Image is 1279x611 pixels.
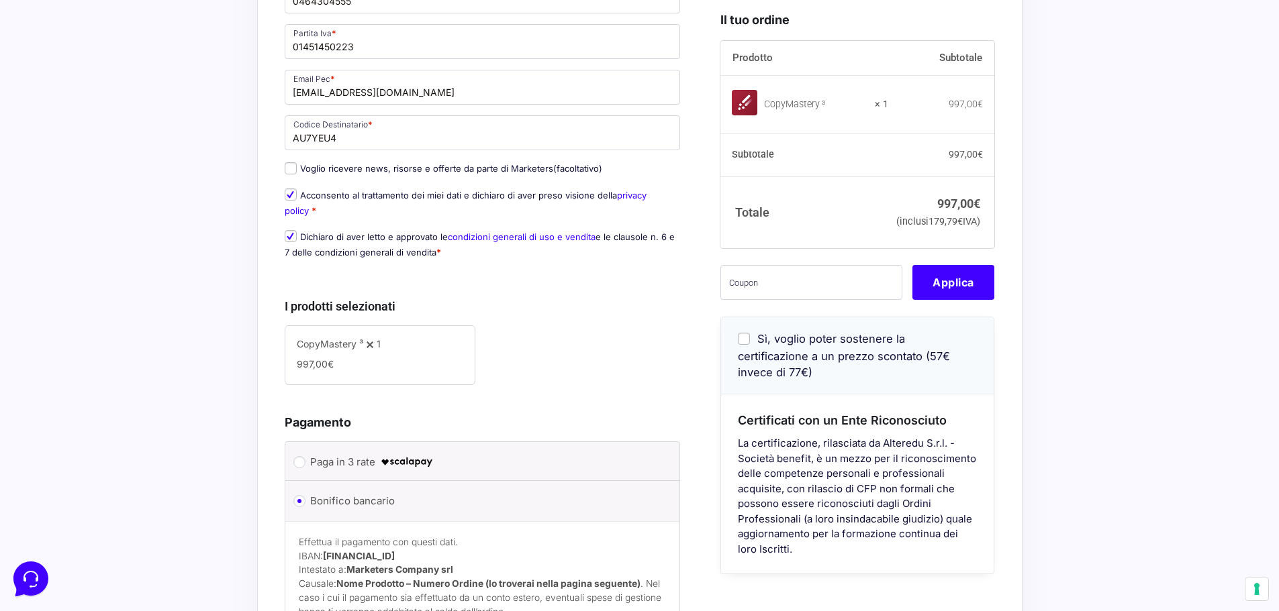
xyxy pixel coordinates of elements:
input: Email Pec * [285,70,681,105]
input: Acconsento al trattamento dei miei dati e dichiaro di aver preso visione dellaprivacy policy [285,188,297,201]
img: CopyMastery ³ [732,89,757,115]
h3: I prodotti selezionati [285,297,681,315]
input: Dichiaro di aver letto e approvato lecondizioni generali di uso e venditae le clausole n. 6 e 7 d... [285,230,297,242]
input: Inserisci soltanto il numero di Partita IVA senza prefisso IT * [285,24,681,59]
span: € [328,358,334,370]
p: Home [40,449,63,461]
a: Apri Centro Assistenza [143,166,247,177]
button: Home [11,431,93,461]
span: Certificati con un Ente Riconosciuto [738,413,947,427]
span: Le tue conversazioni [21,54,114,64]
strong: Nome Prodotto – Numero Ordine (lo troverai nella pagina seguente) [336,578,641,589]
span: 1 [377,338,381,349]
label: Bonifico bancario [310,491,651,511]
input: Sì, voglio poter sostenere la certificazione a un prezzo scontato (57€ invece di 77€) [738,332,750,344]
input: Voglio ricevere news, risorse e offerte da parte di Marketers(facoltativo) [285,162,297,174]
div: CopyMastery ³ [764,97,865,111]
p: Messaggi [116,449,152,461]
span: Sì, voglio poter sostenere la certificazione a un prezzo scontato (57€ invece di 77€) [738,332,950,379]
bdi: 997,00 [949,149,983,160]
th: Subtotale [888,40,995,75]
span: € [974,196,980,210]
input: Codice Destinatario * [285,115,681,150]
span: CopyMastery ³ [297,338,363,349]
small: (inclusi IVA) [896,215,980,227]
strong: [FINANCIAL_ID] [323,551,395,561]
th: Totale [720,176,888,248]
p: La certificazione, rilasciata da Alteredu S.r.l. - Società benefit, è un mezzo per il riconoscime... [738,436,977,557]
a: condizioni generali di uso e vendita [448,231,596,242]
button: Aiuto [175,431,258,461]
button: Le tue preferenze relative al consenso per le tecnologie di tracciamento [1245,577,1268,600]
img: scalapay-logo-black.png [380,454,434,470]
th: Subtotale [720,133,888,176]
button: Inizia una conversazione [21,113,247,140]
label: Acconsento al trattamento dei miei dati e dichiaro di aver preso visione della [285,190,647,216]
bdi: 997,00 [949,98,983,109]
input: Cerca un articolo... [30,195,220,209]
strong: × 1 [875,97,888,111]
span: Inizia una conversazione [87,121,198,131]
img: dark [43,75,70,102]
span: 179,79 [929,215,963,227]
label: Paga in 3 rate [310,452,651,472]
iframe: Customerly Messenger Launcher [11,559,51,599]
label: Dichiaro di aver letto e approvato le e le clausole n. 6 e 7 delle condizioni generali di vendita [285,231,675,258]
h2: Ciao da Marketers 👋 [11,11,226,32]
span: € [978,149,983,160]
img: dark [21,75,48,102]
p: Aiuto [207,449,226,461]
button: Applica [912,265,994,300]
strong: Marketers Company srl [346,564,453,575]
button: Messaggi [93,431,176,461]
input: Coupon [720,265,902,300]
label: Voglio ricevere news, risorse e offerte da parte di Marketers [285,163,602,174]
span: (facoltativo) [553,163,602,174]
span: Trova una risposta [21,166,105,177]
h3: Il tuo ordine [720,10,994,28]
span: 997,00 [297,358,334,370]
h3: Pagamento [285,413,681,431]
bdi: 997,00 [937,196,980,210]
th: Prodotto [720,40,888,75]
img: dark [64,75,91,102]
span: € [957,215,963,227]
span: € [978,98,983,109]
